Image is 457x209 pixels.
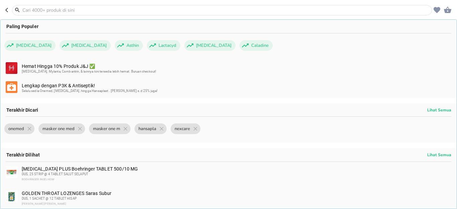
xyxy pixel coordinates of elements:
[134,123,160,134] span: hansapla
[171,123,200,134] div: nexcare
[6,62,17,74] img: 912b5eae-79d3-4747-a2ee-fd2e70673e18.svg
[192,40,236,51] span: [MEDICAL_DATA]
[134,123,167,134] div: hansapla
[22,64,451,74] div: Hemat Hingga 10% Produk J&J ✅
[427,152,451,158] p: Lihat Semua
[240,40,273,51] div: Caladine
[89,123,130,134] div: masker one m
[4,123,34,134] div: onemed
[22,191,451,207] div: GOLDEN THROAT LOZENGES Saras Subur
[427,107,451,113] p: Lihat Semua
[0,148,457,162] div: Terakhir Dilihat
[22,172,88,176] span: DUS, 25 STRIP @ 4 TABLET SALUT SELAPUT
[22,70,156,73] span: [MEDICAL_DATA], Mylanta, Combantrin, & lainnya kini tersedia lebih hemat. Buruan checkout!
[115,40,143,51] div: Asthin
[22,89,158,93] span: Selalu sedia Onemed, [MEDICAL_DATA], hingga Hansaplast . [PERSON_NAME] s.d 25% juga!
[155,40,180,51] span: Lactacyd
[184,40,236,51] div: [MEDICAL_DATA]
[122,40,143,51] span: Asthin
[67,40,111,51] span: [MEDICAL_DATA]
[6,81,17,93] img: b4dbc6bd-13c0-48bd-bda2-71397b69545d.svg
[89,123,124,134] span: masker one m
[147,40,180,51] div: Lactacyd
[0,20,457,33] div: Paling Populer
[22,7,430,14] input: Cari 4000+ produk di sini
[22,166,451,182] div: [MEDICAL_DATA] PLUS Boehringer TABLET 500/10 MG
[22,197,77,200] span: DUS, 1 SACHET @ 12 TABLET HISAP
[4,40,56,51] div: [MEDICAL_DATA]
[38,123,85,134] div: masker one med
[60,40,111,51] div: [MEDICAL_DATA]
[22,202,66,205] span: [PERSON_NAME] [PERSON_NAME]
[171,123,194,134] span: nexcare
[22,83,451,94] div: Lengkap dengan P3K & Antiseptik!
[12,40,56,51] span: [MEDICAL_DATA]
[4,123,28,134] span: onemed
[247,40,273,51] span: Caladine
[0,103,457,117] div: Terakhir Dicari
[22,178,54,181] span: BOEHRINGER INGELHEIM
[38,123,79,134] span: masker one med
